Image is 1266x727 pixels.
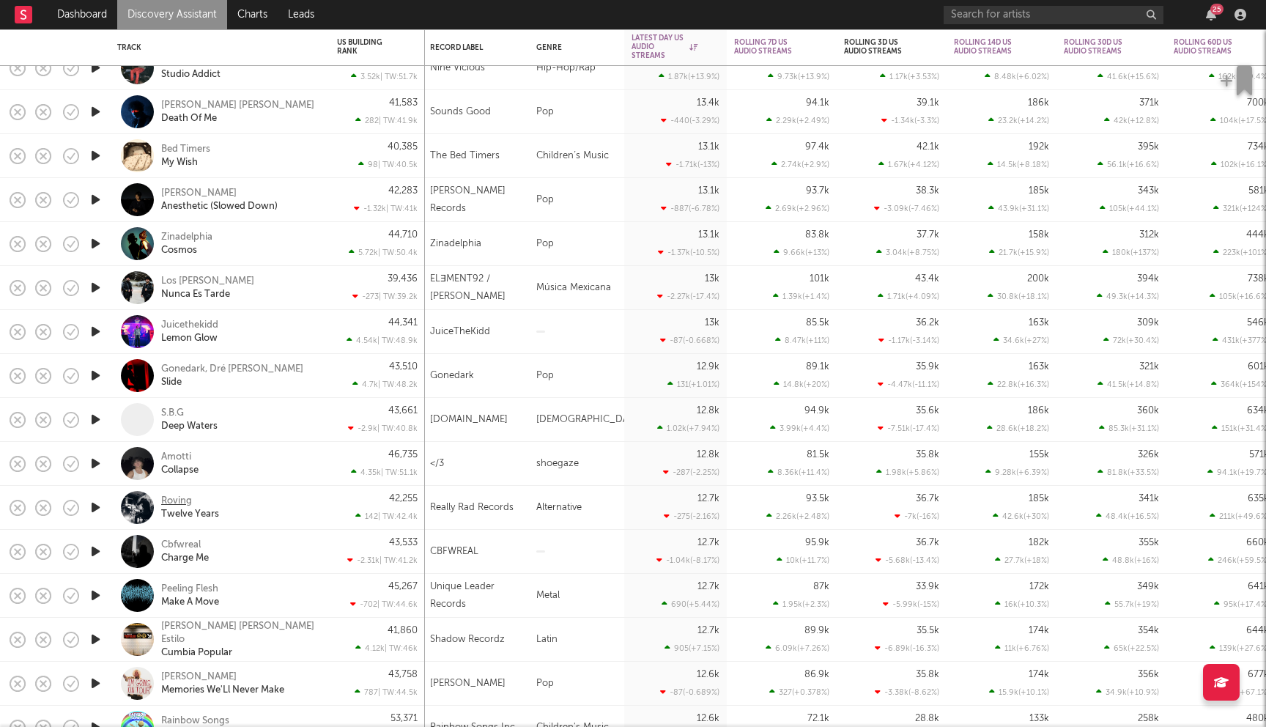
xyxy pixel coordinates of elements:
div: 2.74k ( +2.9 % ) [771,160,829,169]
div: 4.7k | TW: 48.2k [337,380,418,389]
div: 309k [1137,318,1159,328]
div: 155k [1029,450,1049,460]
div: 4.54k | TW: 48.9k [337,336,418,345]
div: 44,341 [388,318,418,328]
div: 14.8k ( +20 % ) [774,380,829,389]
div: 39.1k [917,98,939,108]
div: Latin [529,618,624,662]
div: 38.3k [916,186,939,196]
div: 85.5k [806,318,829,328]
div: 163k [1029,362,1049,372]
div: Studio Addict [161,68,221,81]
div: 98 | TW: 40.5k [337,160,418,169]
div: 12.7k [697,538,719,547]
div: -887 ( -6.78 % ) [661,204,719,213]
div: ELƎMENT92 / [PERSON_NAME] [430,270,522,306]
div: 158k [1029,230,1049,240]
div: -440 ( -3.29 % ) [661,116,719,125]
div: 12.9k [697,362,719,372]
div: 35.8k [916,450,939,460]
a: Death Of Me [161,112,217,125]
div: 86.9k [804,670,829,679]
div: 89.9k [804,626,829,635]
div: shoegaze [529,442,624,486]
div: 23.2k ( +14.2 % ) [988,116,1049,125]
div: JuiceTheKidd [430,323,490,341]
div: CBFWREAL [430,543,478,561]
div: 1.71k ( +4.09 % ) [878,292,939,301]
div: 182k [1029,538,1049,547]
div: -2.31k | TW: 41.2k [337,556,418,565]
div: Pop [529,222,624,266]
div: 9.66k ( +13 % ) [774,248,829,257]
a: Los [PERSON_NAME] [161,275,254,288]
div: 172k [1029,582,1049,591]
div: Metal [529,574,624,618]
div: Bed Timers [161,143,210,156]
div: 35.8k [916,670,939,679]
div: US Building Rank [337,38,396,56]
a: Lemon Glow [161,332,218,345]
button: 25 [1206,9,1216,21]
div: 41,583 [389,98,418,108]
div: -87 ( -0.668 % ) [660,336,719,345]
div: Twelve Years [161,508,219,521]
div: Genre [536,43,610,52]
div: 48.4k ( +16.5 % ) [1096,512,1159,521]
div: 349k [1137,582,1159,591]
div: 12.8k [697,406,719,416]
a: Memories We'Ll Never Make [161,684,284,697]
a: Collapse [161,464,199,477]
div: 690 ( +5.44 % ) [662,599,719,609]
div: 94.9k [804,406,829,416]
a: Zinadelphia [161,231,212,244]
div: 1.87k ( +13.9 % ) [659,72,719,81]
div: 312k [1139,230,1159,240]
div: -2.27k ( -17.4 % ) [657,292,719,301]
div: -273 | TW: 39.2k [337,292,418,301]
div: 12.8k [697,450,719,460]
div: 33.9k [916,582,939,591]
div: Nine Vicious [430,59,485,77]
div: Pop [529,354,624,398]
div: 101k [810,274,829,284]
div: 43,533 [389,538,418,547]
div: 4.35k | TW: 51.1k [337,468,418,477]
div: 41.6k ( +15.6 % ) [1097,72,1159,81]
input: Search for artists [944,6,1163,24]
div: Pop [529,178,624,222]
div: -1.17k ( -3.14 % ) [878,336,939,345]
div: 9.73k ( +13.9 % ) [768,72,829,81]
div: 1.95k ( +2.3 % ) [773,599,829,609]
div: [PERSON_NAME] [430,675,506,693]
div: 131 ( +1.01 % ) [667,380,719,389]
div: -702 | TW: 44.6k [337,599,418,609]
div: 174k [1029,626,1049,635]
a: Nunca Es Tarde [161,288,230,301]
div: 85.3k ( +31.1 % ) [1099,424,1159,433]
div: 1.67k ( +4.12 % ) [878,160,939,169]
div: 192k [1029,142,1049,152]
div: -1.32k | TW: 41k [337,204,418,213]
div: 21.7k ( +15.9 % ) [989,248,1049,257]
div: 327 ( +0.378 % ) [769,687,829,697]
div: 41.5k ( +14.8 % ) [1097,380,1159,389]
div: 56.1k ( +16.6 % ) [1097,160,1159,169]
a: [PERSON_NAME] [PERSON_NAME] Estilo [161,620,319,646]
a: Anesthetic (Slowed Down) [161,200,278,213]
div: 3.52k | TW: 51.7k [337,72,418,81]
div: Amotti [161,451,191,464]
div: 36.7k [916,494,939,503]
div: 43,510 [389,362,418,372]
div: 394k [1137,274,1159,284]
div: 3.04k ( +8.75 % ) [876,248,939,257]
div: 13.1k [698,142,719,152]
div: 12.6k [697,670,719,679]
div: 36.7k [916,538,939,547]
div: -5.68k ( -13.4 % ) [876,556,939,565]
a: Roving [161,495,192,508]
